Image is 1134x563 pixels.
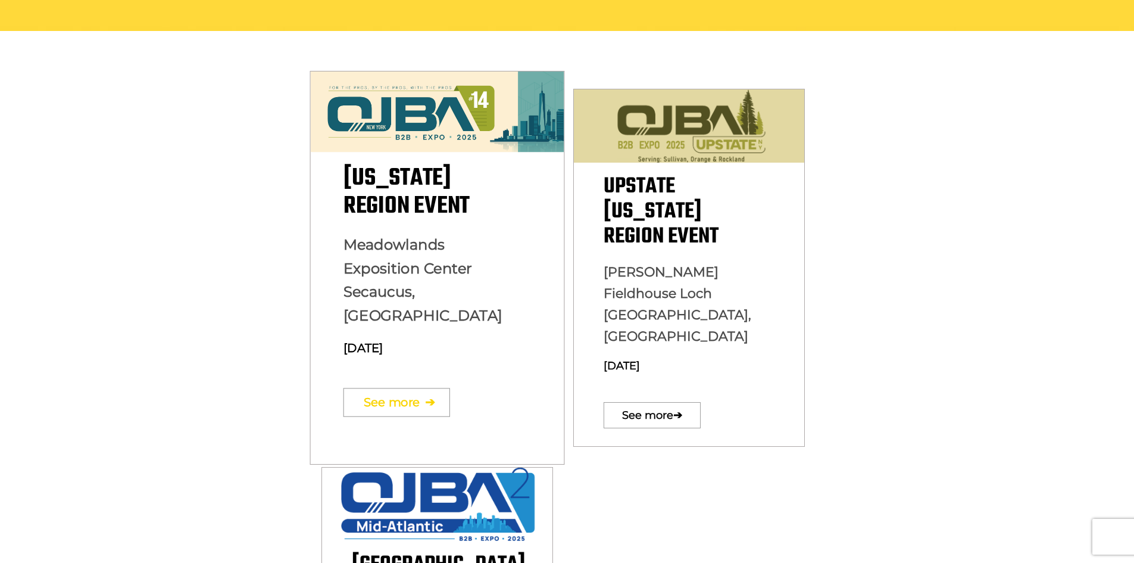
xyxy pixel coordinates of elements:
input: Enter your last name [15,110,217,136]
div: Minimize live chat window [195,6,224,35]
span: [DATE] [604,359,640,372]
span: ➔ [673,397,682,434]
span: Meadowlands Exposition Center Secaucus, [GEOGRAPHIC_DATA] [343,236,502,325]
span: Upstate [US_STATE] Region Event [604,170,718,254]
input: Enter your email address [15,145,217,172]
span: [US_STATE] Region Event [343,160,469,225]
span: [PERSON_NAME] Fieldhouse Loch [GEOGRAPHIC_DATA], [GEOGRAPHIC_DATA] [604,264,751,344]
div: Leave a message [62,67,200,82]
textarea: Type your message and click 'Submit' [15,181,217,357]
span: ➔ [424,382,435,423]
a: See more➔ [604,402,701,428]
a: See more➔ [343,388,449,416]
span: [DATE] [343,341,383,355]
em: Submit [174,367,216,383]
